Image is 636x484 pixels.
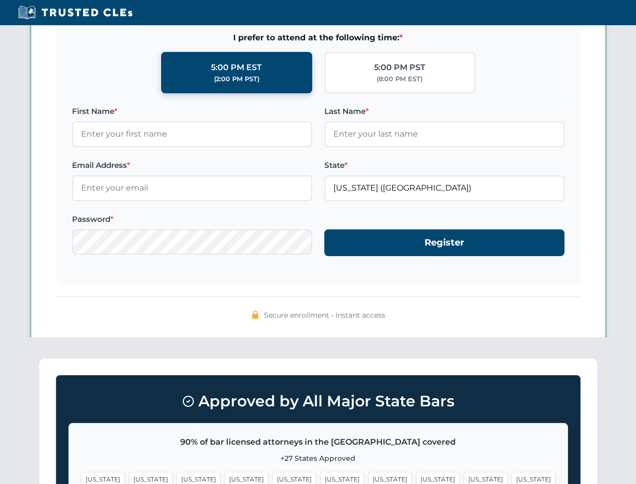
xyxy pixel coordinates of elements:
[72,105,312,117] label: First Name
[374,61,426,74] div: 5:00 PM PST
[324,229,564,256] button: Register
[324,122,564,147] input: Enter your last name
[377,74,422,84] div: (8:00 PM EST)
[324,105,564,117] label: Last Name
[72,122,312,147] input: Enter your first name
[81,436,555,449] p: 90% of bar licensed attorneys in the [GEOGRAPHIC_DATA] covered
[324,159,564,171] label: State
[72,159,312,171] label: Email Address
[264,310,385,321] span: Secure enrollment • Instant access
[72,213,312,225] label: Password
[72,31,564,44] span: I prefer to attend at the following time:
[15,5,135,20] img: Trusted CLEs
[81,453,555,464] p: +27 States Approved
[251,311,259,319] img: 🔒
[214,74,259,84] div: (2:00 PM PST)
[324,175,564,201] input: Florida (FL)
[68,388,568,415] h3: Approved by All Major State Bars
[211,61,262,74] div: 5:00 PM EST
[72,175,312,201] input: Enter your email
